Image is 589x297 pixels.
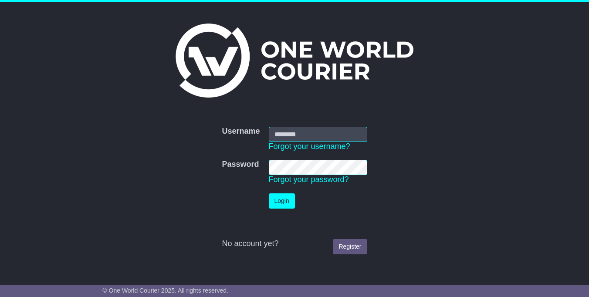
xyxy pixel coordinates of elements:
label: Password [222,160,259,169]
a: Forgot your username? [269,142,350,151]
a: Forgot your password? [269,175,349,184]
div: No account yet? [222,239,367,249]
button: Login [269,193,295,209]
img: One World [176,24,413,98]
a: Register [333,239,367,254]
label: Username [222,127,260,136]
span: © One World Courier 2025. All rights reserved. [102,287,228,294]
